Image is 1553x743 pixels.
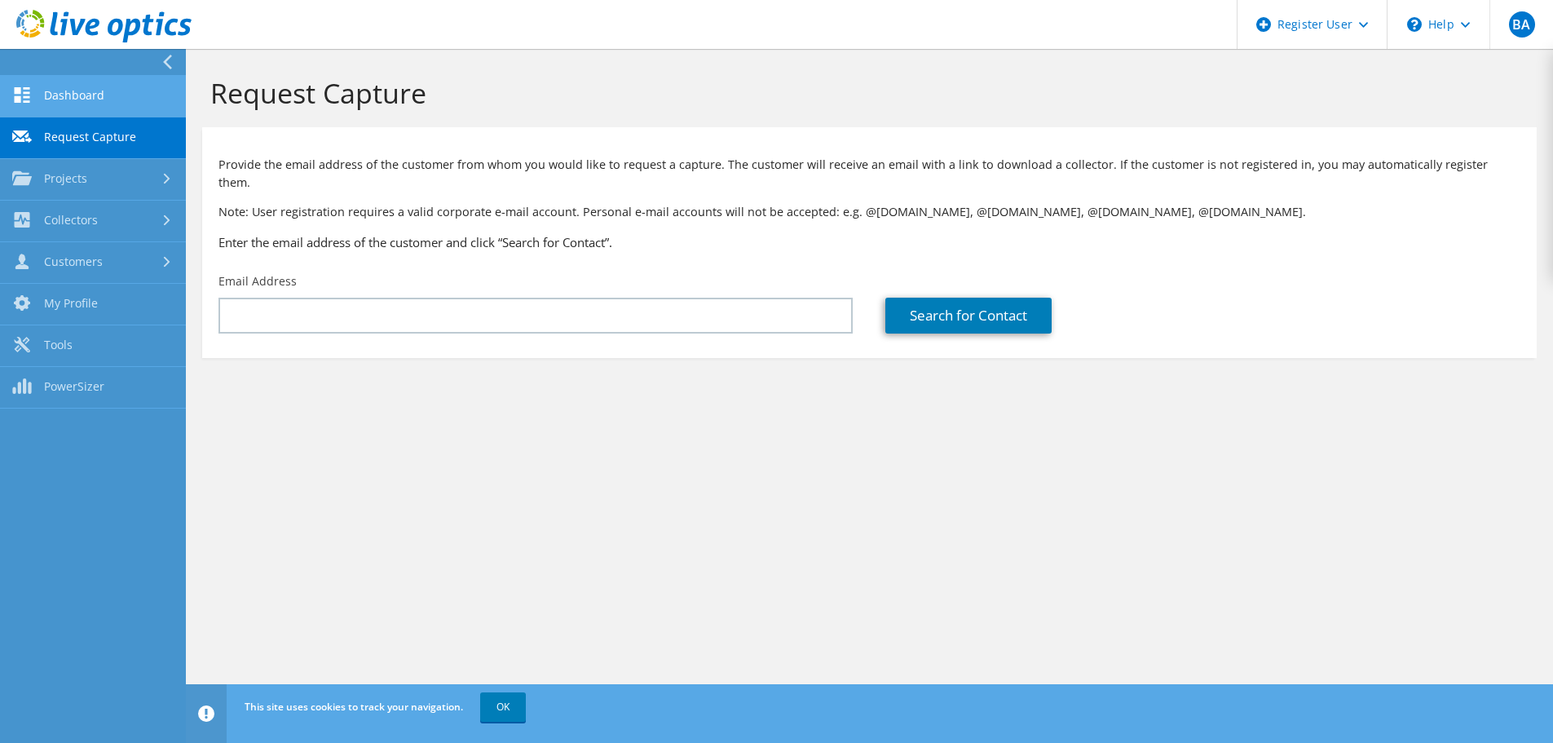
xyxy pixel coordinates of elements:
[218,203,1520,221] p: Note: User registration requires a valid corporate e-mail account. Personal e-mail accounts will ...
[218,273,297,290] label: Email Address
[480,692,526,722] a: OK
[1407,17,1422,32] svg: \n
[885,298,1052,334] a: Search for Contact
[1509,11,1535,38] span: BA
[245,700,463,714] span: This site uses cookies to track your navigation.
[218,156,1520,192] p: Provide the email address of the customer from whom you would like to request a capture. The cust...
[210,76,1520,110] h1: Request Capture
[218,233,1520,251] h3: Enter the email address of the customer and click “Search for Contact”.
